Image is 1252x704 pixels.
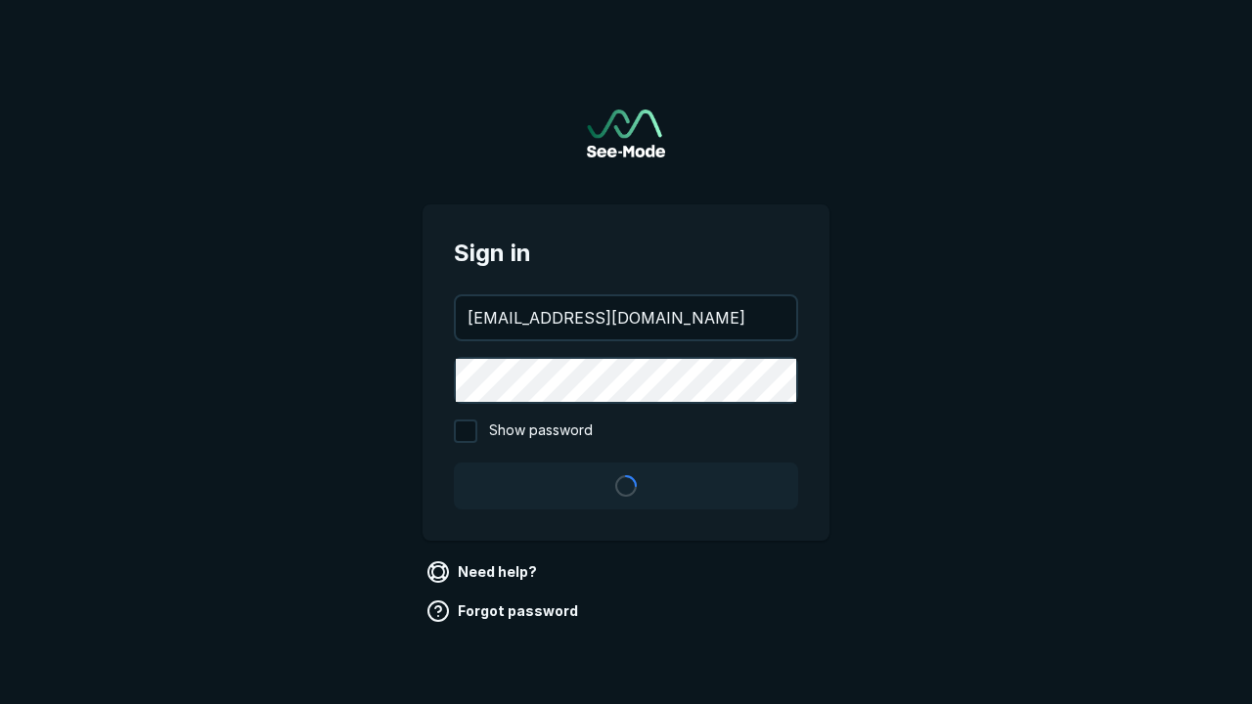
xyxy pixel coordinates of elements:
span: Show password [489,419,593,443]
span: Sign in [454,236,798,271]
a: Go to sign in [587,110,665,157]
img: See-Mode Logo [587,110,665,157]
a: Need help? [423,556,545,588]
a: Forgot password [423,595,586,627]
input: your@email.com [456,296,796,339]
